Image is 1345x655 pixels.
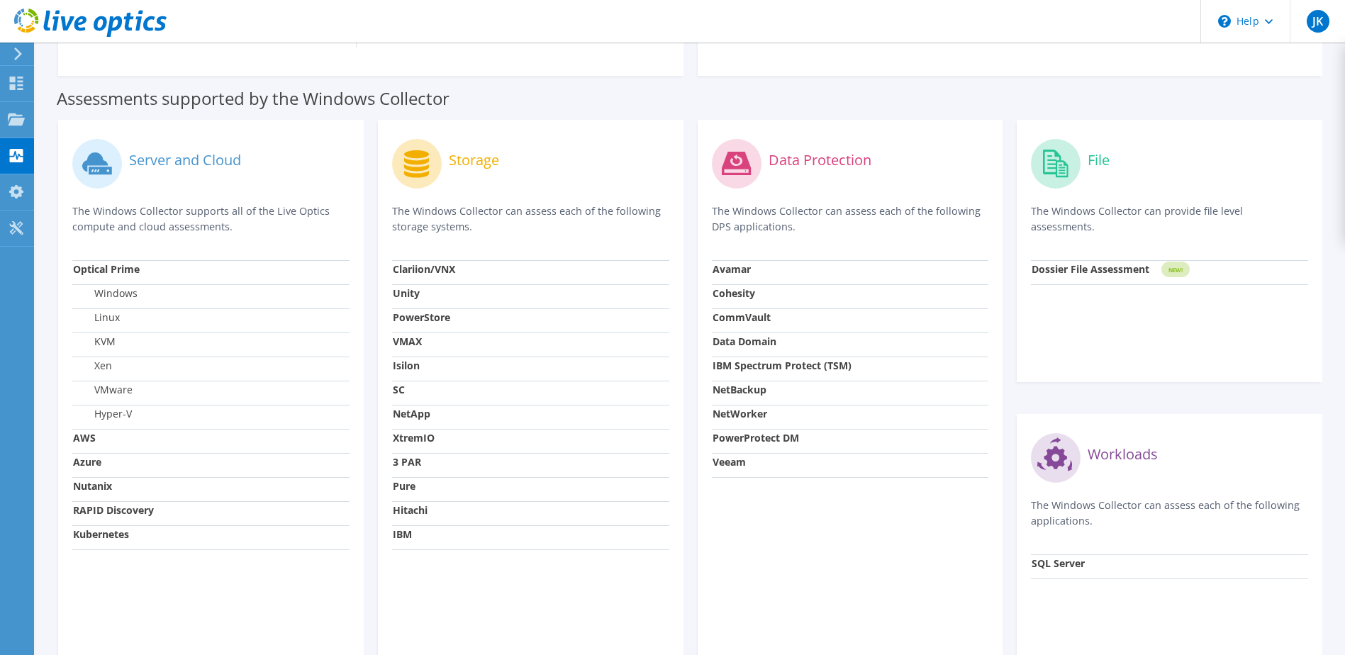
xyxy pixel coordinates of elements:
[129,153,241,167] label: Server and Cloud
[393,310,450,324] strong: PowerStore
[713,455,746,469] strong: Veeam
[393,431,435,444] strong: XtremIO
[393,407,430,420] strong: NetApp
[73,503,154,517] strong: RAPID Discovery
[712,203,989,235] p: The Windows Collector can assess each of the following DPS applications.
[713,383,766,396] strong: NetBackup
[72,203,350,235] p: The Windows Collector supports all of the Live Optics compute and cloud assessments.
[73,407,132,421] label: Hyper-V
[1031,203,1308,235] p: The Windows Collector can provide file level assessments.
[393,359,420,372] strong: Isilon
[713,407,767,420] strong: NetWorker
[769,153,871,167] label: Data Protection
[73,527,129,541] strong: Kubernetes
[73,286,138,301] label: Windows
[1032,262,1149,276] strong: Dossier File Assessment
[73,383,133,397] label: VMware
[393,262,455,276] strong: Clariion/VNX
[713,335,776,348] strong: Data Domain
[713,286,755,300] strong: Cohesity
[1032,556,1085,570] strong: SQL Server
[73,310,120,325] label: Linux
[713,262,751,276] strong: Avamar
[73,335,116,349] label: KVM
[1307,10,1329,33] span: JK
[393,383,405,396] strong: SC
[713,431,799,444] strong: PowerProtect DM
[393,455,421,469] strong: 3 PAR
[73,359,112,373] label: Xen
[713,359,852,372] strong: IBM Spectrum Protect (TSM)
[713,310,771,324] strong: CommVault
[393,503,428,517] strong: Hitachi
[1218,15,1231,28] svg: \n
[393,479,415,493] strong: Pure
[1088,153,1110,167] label: File
[393,527,412,541] strong: IBM
[73,431,96,444] strong: AWS
[57,91,450,106] label: Assessments supported by the Windows Collector
[392,203,669,235] p: The Windows Collector can assess each of the following storage systems.
[1088,447,1158,461] label: Workloads
[449,153,499,167] label: Storage
[73,479,112,493] strong: Nutanix
[73,455,101,469] strong: Azure
[73,262,140,276] strong: Optical Prime
[393,286,420,300] strong: Unity
[1168,266,1183,274] tspan: NEW!
[1031,498,1308,529] p: The Windows Collector can assess each of the following applications.
[393,335,422,348] strong: VMAX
